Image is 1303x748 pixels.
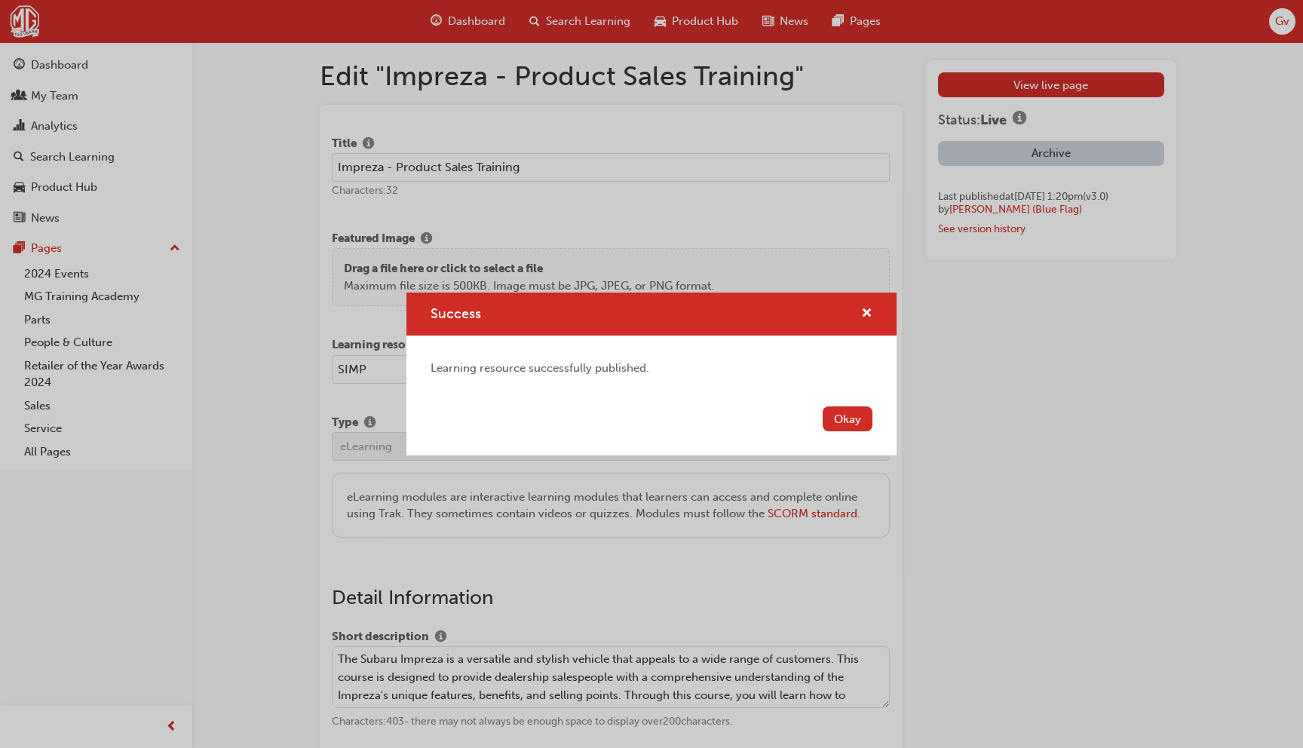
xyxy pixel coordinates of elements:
div: Success [406,293,897,455]
button: cross-icon [861,305,872,323]
span: Success [431,305,481,322]
span: cross-icon [861,308,872,321]
div: Learning resource successfully published. [431,360,872,377]
button: Okay [823,406,872,431]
